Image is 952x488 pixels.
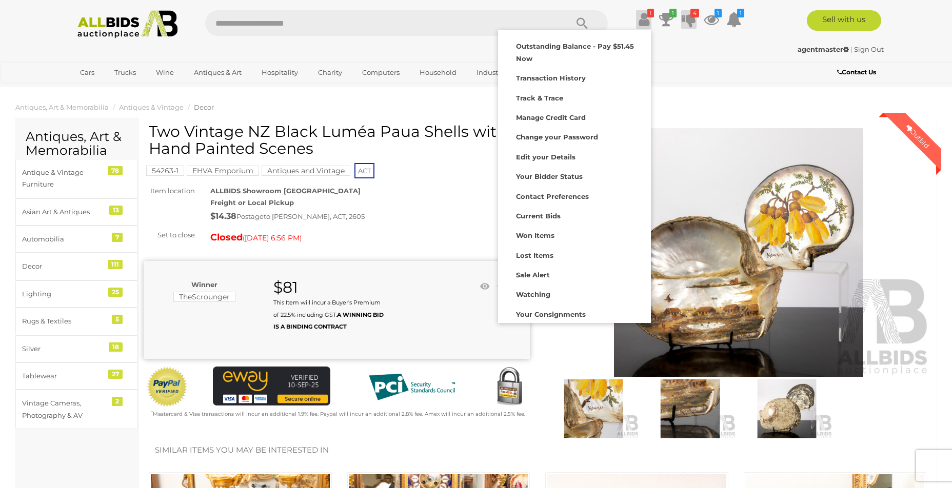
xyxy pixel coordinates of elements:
span: ( ) [243,234,302,242]
a: ! [636,10,651,29]
strong: Your Bidder Status [516,172,583,180]
a: Antiques and Vintage [262,167,350,175]
small: Mastercard & Visa transactions will incur an additional 1.9% fee. Paypal will incur an additional... [151,411,525,417]
strong: Current Bids [516,212,561,220]
button: Search [557,10,608,36]
mark: 54263-1 [146,166,184,176]
strong: Change your Password [516,133,598,141]
a: Outstanding Balance - Pay $51.45 Now [498,35,651,67]
a: Won Items [498,225,651,244]
div: Automobilia [22,233,107,245]
strong: $81 [273,278,298,297]
div: 27 [108,370,123,379]
small: This Item will incur a Buyer's Premium of 22.5% including GST. [273,299,384,330]
a: Contact Us [837,67,879,78]
strong: Your Consignments [516,310,586,318]
span: ACT [354,163,374,178]
strong: agentmaster [798,45,849,53]
strong: Won Items [516,231,554,239]
strong: Sale Alert [516,271,550,279]
div: Asian Art & Antiques [22,206,107,218]
a: Decor [194,103,214,111]
img: Two Vintage NZ Black Luméa Paua Shells with Hand Painted Scenes [644,379,736,438]
div: Outbid [894,113,941,160]
a: Change your Password [498,126,651,146]
b: Winner [191,280,217,289]
a: Computers [355,64,406,81]
a: Automobilia 7 [15,226,138,253]
h1: Two Vintage NZ Black Luméa Paua Shells with Hand Painted Scenes [149,123,527,157]
a: 54263-1 [146,167,184,175]
i: 1 [737,9,744,17]
div: Lighting [22,288,107,300]
a: 1 [726,10,742,29]
div: 18 [109,342,123,352]
div: 111 [108,260,123,269]
img: Official PayPal Seal [146,367,188,408]
i: 4 [690,9,699,17]
img: Allbids.com.au [72,10,183,38]
img: Two Vintage NZ Black Luméa Paua Shells with Hand Painted Scenes [741,379,832,438]
div: Antique & Vintage Furniture [22,167,107,191]
a: Household [413,64,463,81]
div: 5 [112,315,123,324]
i: 1 [715,9,722,17]
h2: Antiques, Art & Memorabilia [26,130,128,158]
a: [GEOGRAPHIC_DATA] [73,81,160,98]
img: Two Vintage NZ Black Luméa Paua Shells with Hand Painted Scenes [545,128,931,377]
strong: Watching [516,290,550,298]
strong: Closed [210,232,243,243]
strong: Transaction History [516,74,586,82]
div: 13 [109,206,123,215]
div: Postage [210,209,530,224]
a: Current Bids [498,205,651,225]
img: PCI DSS compliant [361,367,463,408]
div: 7 [112,233,123,242]
span: Antiques & Vintage [119,103,184,111]
a: Charity [311,64,349,81]
a: agentmaster [798,45,850,53]
img: Secured by Rapid SSL [489,367,530,408]
strong: Outstanding Balance - Pay $51.45 Now [516,42,634,62]
a: Cars [73,64,101,81]
img: eWAY Payment Gateway [213,367,330,405]
strong: Contact Preferences [516,192,589,200]
div: 2 [112,397,123,406]
a: Sell with us [807,10,881,31]
a: Hospitality [255,64,305,81]
div: Decor [22,260,107,272]
div: 78 [108,166,123,175]
li: Watch this item [477,279,492,294]
div: 25 [108,288,123,297]
a: Contact Preferences [498,186,651,205]
mark: EHVA Emporium [187,166,259,176]
mark: Antiques and Vintage [262,166,350,176]
h2: Similar items you may be interested in [155,446,920,455]
strong: $14.38 [210,211,236,221]
a: 1 [659,10,674,29]
div: Rugs & Textiles [22,315,107,327]
a: Vintage Cameras, Photography & AV 2 [15,390,138,429]
a: Watching [498,283,651,303]
a: 1 [704,10,719,29]
span: to [PERSON_NAME], ACT, 2605 [264,212,365,220]
a: Sign Out [854,45,884,53]
a: Antiques & Art [187,64,248,81]
i: 1 [669,9,677,17]
strong: Edit your Details [516,153,576,161]
a: 4 [681,10,697,29]
a: Your Bidder Status [498,166,651,185]
strong: Manage Credit Card [516,113,586,121]
a: Rugs & Textiles 5 [15,308,138,335]
a: Sale Alert [498,264,651,283]
i: ! [647,9,654,17]
div: Silver [22,343,107,355]
a: Lost Items [498,245,651,264]
div: Item location [136,185,203,197]
strong: ALLBIDS Showroom [GEOGRAPHIC_DATA] [210,187,361,195]
a: Silver 18 [15,335,138,362]
a: Transaction History [498,67,651,87]
a: Antique & Vintage Furniture 78 [15,159,138,198]
a: Track & Trace [498,87,651,107]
